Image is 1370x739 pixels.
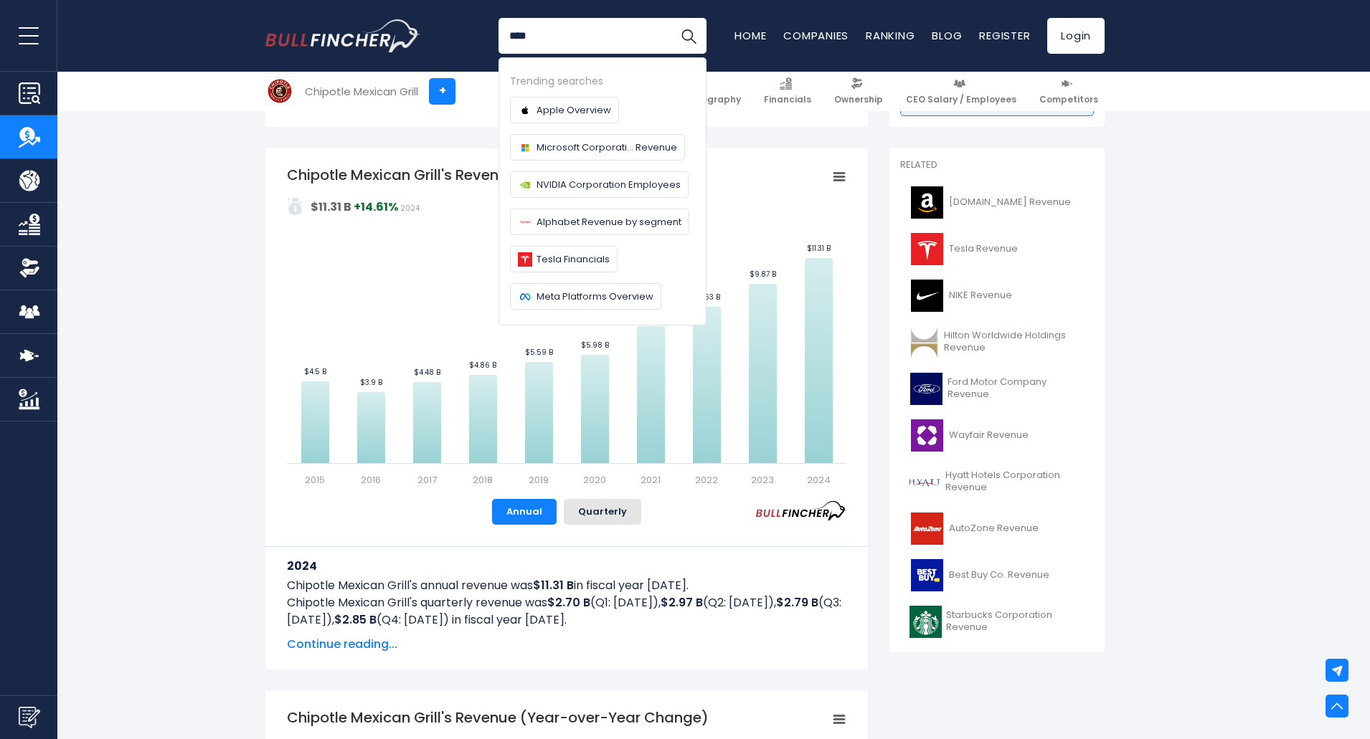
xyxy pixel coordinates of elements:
[900,276,1094,315] a: NIKE Revenue
[979,28,1030,43] a: Register
[834,94,883,105] span: Ownership
[537,102,611,118] span: Apple Overview
[909,186,945,219] img: AMZN logo
[473,473,493,487] text: 2018
[807,473,831,487] text: 2024
[1039,94,1098,105] span: Competitors
[537,140,677,155] span: Microsoft Corporati... Revenue
[734,28,766,43] a: Home
[909,559,945,591] img: BBY logo
[417,473,437,487] text: 2017
[537,252,610,267] span: Tesla Financials
[909,326,940,358] img: HLT logo
[547,594,590,611] b: $2.70 B
[909,512,945,545] img: AZO logo
[641,473,661,487] text: 2021
[661,594,703,611] b: $2.97 B
[807,243,831,254] text: $11.31 B
[265,19,420,52] img: Bullfincher logo
[909,280,945,312] img: NKE logo
[909,419,945,452] img: W logo
[510,134,685,161] a: Microsoft Corporati... Revenue
[909,466,941,498] img: H logo
[900,416,1094,455] a: Wayfair Revenue
[510,283,661,310] a: Meta Platforms Overview
[287,636,846,653] span: Continue reading...
[537,289,653,304] span: Meta Platforms Overview
[510,73,695,90] div: Trending searches
[287,557,846,575] h3: 2024
[510,97,619,123] a: Apple Overview
[899,72,1023,111] a: CEO Salary / Employees
[529,473,549,487] text: 2019
[19,257,40,279] img: Ownership
[305,473,325,487] text: 2015
[287,707,709,728] tspan: Chipotle Mexican Grill's Revenue (Year-over-Year Change)
[751,473,774,487] text: 2023
[537,177,681,192] span: NVIDIA Corporation Employees
[518,178,532,192] img: Company logo
[695,473,718,487] text: 2022
[334,611,377,628] b: $2.85 B
[909,373,943,405] img: F logo
[932,28,962,43] a: Blog
[469,360,496,371] text: $4.86 B
[1033,72,1105,111] a: Competitors
[1047,18,1105,54] a: Login
[311,199,351,215] strong: $11.31 B
[900,229,1094,269] a: Tesla Revenue
[783,28,849,43] a: Companies
[900,323,1094,362] a: Hilton Worldwide Holdings Revenue
[414,367,440,378] text: $4.48 B
[518,252,532,267] img: Company logo
[909,606,942,638] img: SBUX logo
[287,198,304,215] img: addasd
[492,499,557,525] button: Annual
[360,377,382,388] text: $3.9 B
[900,159,1094,171] p: Related
[581,340,609,351] text: $5.98 B
[693,292,720,302] text: $8.63 B
[906,94,1016,105] span: CEO Salary / Employees
[305,83,418,100] div: Chipotle Mexican Grill
[429,78,455,105] a: +
[900,462,1094,502] a: Hyatt Hotels Corporation Revenue
[510,246,618,272] a: Tesla Financials
[287,594,846,629] p: Chipotle Mexican Grill's quarterly revenue was (Q1: [DATE]), (Q2: [DATE]), (Q3: [DATE]), (Q4: [DA...
[757,72,818,111] a: Financials
[518,103,532,118] img: Company logo
[525,347,553,358] text: $5.59 B
[287,165,561,185] tspan: Chipotle Mexican Grill's Revenue Trend
[900,556,1094,595] a: Best Buy Co. Revenue
[828,72,889,111] a: Ownership
[537,214,681,229] span: Alphabet Revenue by segment
[400,203,420,214] span: 2024
[900,369,1094,409] a: Ford Motor Company Revenue
[564,499,641,525] button: Quarterly
[265,19,420,52] a: Go to homepage
[900,509,1094,548] a: AutoZone Revenue
[750,269,776,280] text: $9.87 B
[510,209,689,235] a: Alphabet Revenue by segment
[909,233,945,265] img: TSLA logo
[287,165,846,487] svg: Chipotle Mexican Grill's Revenue Trend
[533,577,574,593] b: $11.31 B
[583,473,606,487] text: 2020
[900,602,1094,642] a: Starbucks Corporation Revenue
[776,594,818,611] b: $2.79 B
[361,473,381,487] text: 2016
[900,183,1094,222] a: [DOMAIN_NAME] Revenue
[510,171,689,198] a: NVIDIA Corporation Employees
[518,140,532,155] img: Company logo
[518,215,532,229] img: Company logo
[266,77,293,105] img: CMG logo
[287,577,846,594] p: Chipotle Mexican Grill's annual revenue was in fiscal year [DATE].
[354,199,398,215] strong: +14.61%
[764,94,811,105] span: Financials
[671,18,707,54] button: Search
[866,28,915,43] a: Ranking
[304,366,326,377] text: $4.5 B
[518,290,532,304] img: Company logo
